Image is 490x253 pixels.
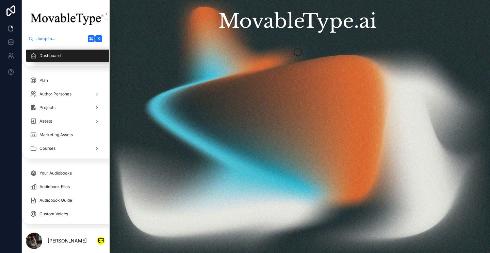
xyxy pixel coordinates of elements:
[39,198,72,203] span: Audiobook Guide
[39,78,48,83] span: Plan
[26,194,105,206] a: Audiobook Guide
[39,184,70,189] span: Audiobook Files
[48,236,87,245] p: [PERSON_NAME]
[36,36,85,41] span: Jump to...
[26,129,105,141] a: Marketing Assets
[22,45,109,229] div: scrollable content
[26,74,105,87] a: Plan
[26,8,105,30] img: App logo
[39,146,55,151] span: Courses
[96,36,101,41] span: K
[39,105,55,110] span: Projects
[26,50,113,62] a: Dashboard
[39,211,68,217] span: Custom Voices
[39,53,61,58] span: Dashboard
[26,142,105,155] a: Courses
[39,170,72,176] span: Your Audiobooks
[26,167,105,179] a: Your Audiobooks
[26,88,105,100] a: Author Personas
[26,102,105,114] a: Projects
[26,33,105,45] button: Jump to...K
[39,91,71,97] span: Author Personas
[26,115,105,127] a: Assets
[39,132,73,138] span: Marketing Assets
[26,181,105,193] a: Audiobook Files
[26,208,105,220] a: Custom Voices
[39,119,52,124] span: Assets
